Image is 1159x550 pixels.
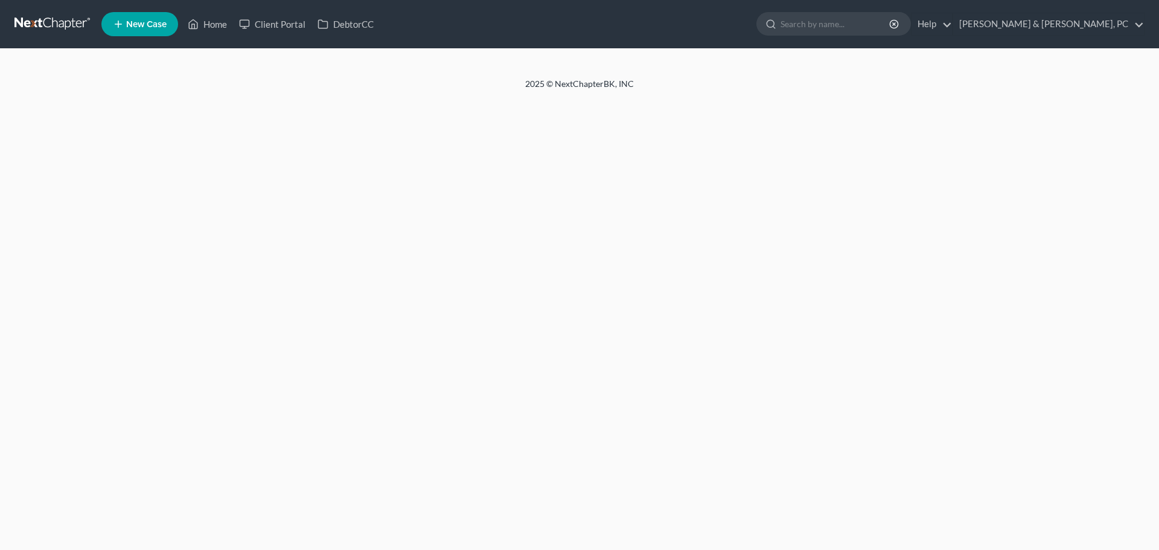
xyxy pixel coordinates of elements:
a: Help [912,13,952,35]
input: Search by name... [781,13,891,35]
a: Client Portal [233,13,311,35]
span: New Case [126,20,167,29]
div: 2025 © NextChapterBK, INC [235,78,924,100]
a: [PERSON_NAME] & [PERSON_NAME], PC [953,13,1144,35]
a: DebtorCC [311,13,380,35]
a: Home [182,13,233,35]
